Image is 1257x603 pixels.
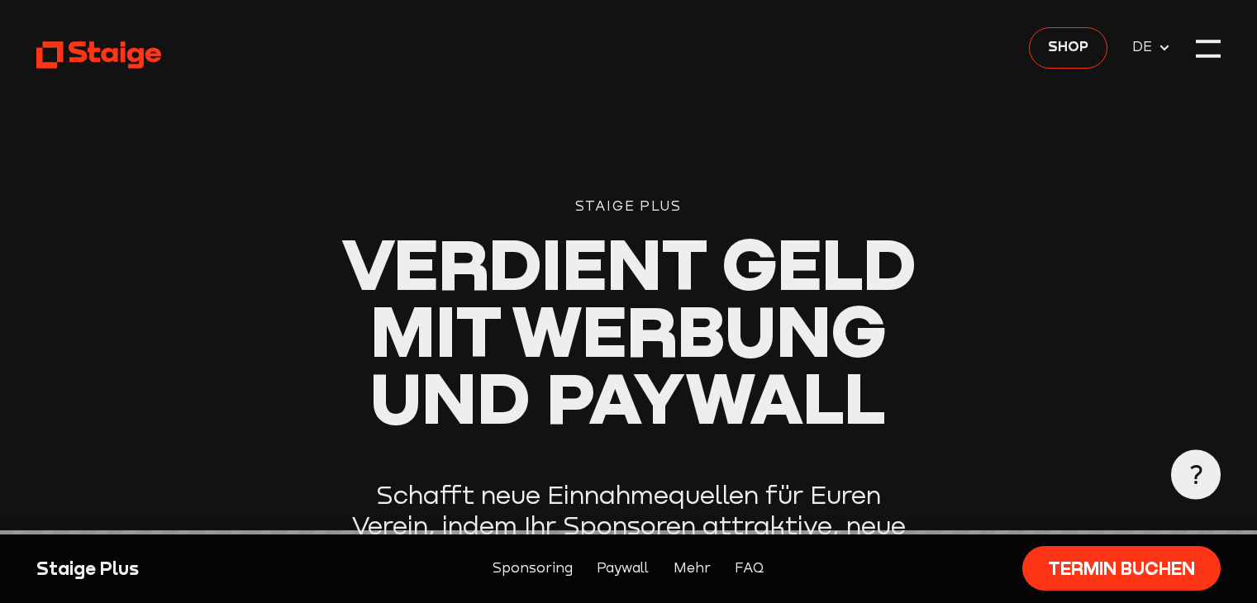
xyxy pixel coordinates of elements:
[337,196,920,217] div: Staige Plus
[1048,36,1088,58] span: Shop
[341,220,916,440] span: Verdient Geld mit Werbung und Paywall
[597,558,649,579] a: Paywall
[1029,27,1107,69] a: Shop
[674,558,711,579] a: Mehr
[493,558,573,579] a: Sponsoring
[1132,36,1158,58] span: DE
[36,557,318,582] div: Staige Plus
[735,558,764,579] a: FAQ
[1022,546,1220,591] a: Termin buchen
